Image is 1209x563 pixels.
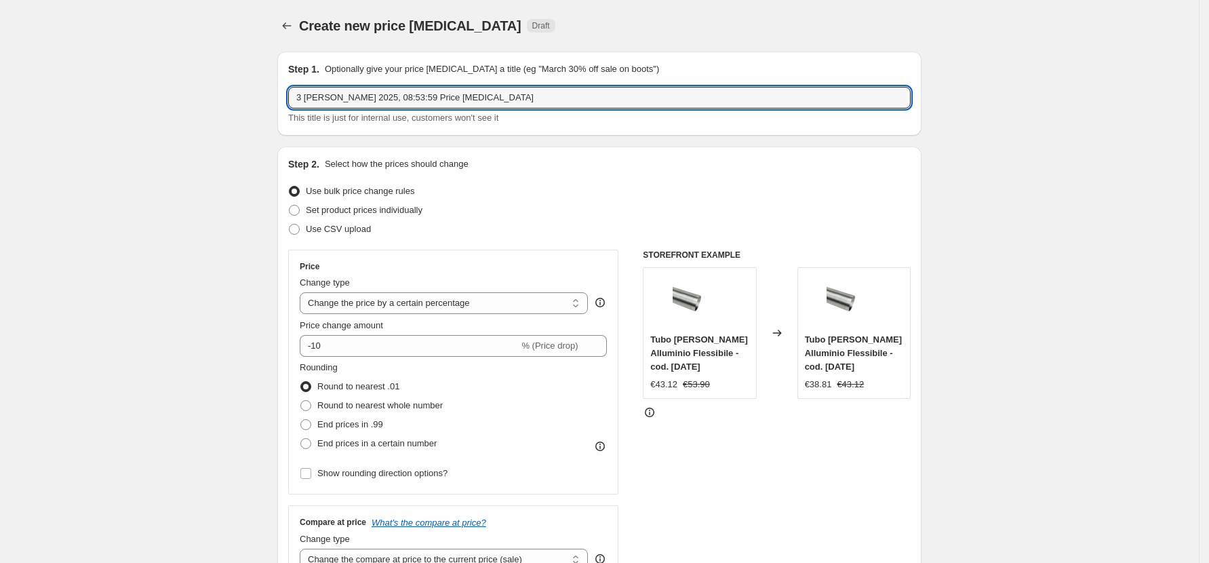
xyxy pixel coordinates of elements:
[650,378,677,391] div: €43.12
[288,113,498,123] span: This title is just for internal use, customers won't see it
[299,18,521,33] span: Create new price [MEDICAL_DATA]
[300,320,383,330] span: Price change amount
[532,20,550,31] span: Draft
[317,381,399,391] span: Round to nearest .01
[300,335,519,357] input: -15
[805,378,832,391] div: €38.81
[643,250,911,260] h6: STOREFRONT EXAMPLE
[288,62,319,76] h2: Step 1.
[372,518,486,528] button: What's the compare at price?
[650,334,747,372] span: Tubo [PERSON_NAME] Alluminio Flessibile - cod. [DATE]
[325,62,659,76] p: Optionally give your price [MEDICAL_DATA] a title (eg "March 30% off sale on boots")
[683,378,710,391] strike: €53.90
[300,534,350,544] span: Change type
[317,419,383,429] span: End prices in .99
[306,224,371,234] span: Use CSV upload
[837,378,864,391] strike: €43.12
[288,87,911,109] input: 30% off holiday sale
[300,517,366,528] h3: Compare at price
[805,334,902,372] span: Tubo [PERSON_NAME] Alluminio Flessibile - cod. [DATE]
[827,275,881,329] img: tubo-rotondo-alluminio-flessibile-l3000-o150-cod-1052ad_80x.png
[521,341,578,351] span: % (Price drop)
[300,261,319,272] h3: Price
[306,186,414,196] span: Use bulk price change rules
[593,296,607,309] div: help
[673,275,727,329] img: tubo-rotondo-alluminio-flessibile-l3000-o150-cod-1052ad_80x.png
[300,362,338,372] span: Rounding
[317,400,443,410] span: Round to nearest whole number
[325,157,469,171] p: Select how the prices should change
[288,157,319,171] h2: Step 2.
[300,277,350,288] span: Change type
[306,205,422,215] span: Set product prices individually
[317,468,448,478] span: Show rounding direction options?
[317,438,437,448] span: End prices in a certain number
[277,16,296,35] button: Price change jobs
